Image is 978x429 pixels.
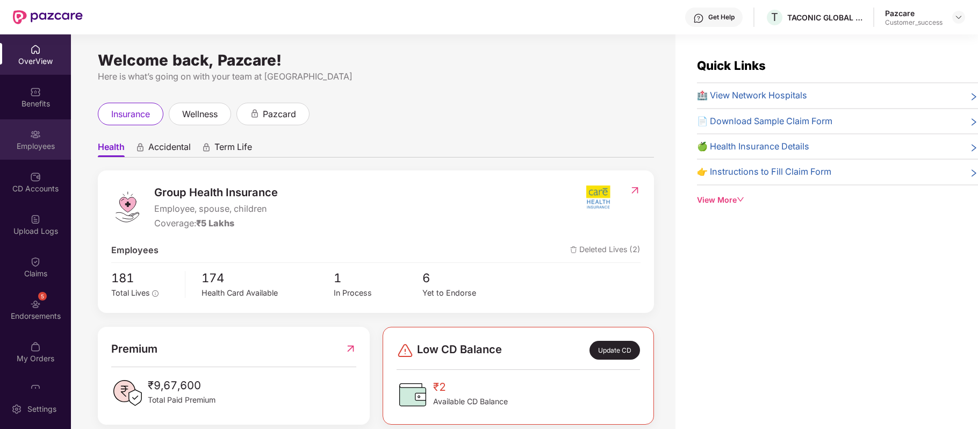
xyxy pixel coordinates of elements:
[570,244,641,257] span: Deleted Lives (2)
[885,18,943,27] div: Customer_success
[589,341,641,360] div: Update CD
[433,396,508,407] span: Available CD Balance
[154,184,278,201] span: Group Health Insurance
[196,218,234,228] span: ₹5 Lakhs
[397,342,414,359] img: svg+xml;base64,PHN2ZyBpZD0iRGFuZ2VyLTMyeDMyIiB4bWxucz0iaHR0cDovL3d3dy53My5vcmcvMjAwMC9zdmciIHdpZH...
[334,287,422,299] div: In Process
[334,268,422,287] span: 1
[111,340,157,358] span: Premium
[152,290,159,297] span: info-circle
[111,288,150,297] span: Total Lives
[202,287,334,299] div: Health Card Available
[417,341,502,360] span: Low CD Balance
[693,13,704,24] img: svg+xml;base64,PHN2ZyBpZD0iSGVscC0zMngzMiIgeG1sbnM9Imh0dHA6Ly93d3cudzMub3JnLzIwMDAvc3ZnIiB3aWR0aD...
[345,340,356,358] img: RedirectIcon
[24,404,60,414] div: Settings
[111,377,143,409] img: PaidPremiumIcon
[13,10,83,24] img: New Pazcare Logo
[697,194,978,206] div: View More
[111,108,150,121] span: insurance
[30,87,41,97] img: svg+xml;base64,PHN2ZyBpZD0iQmVuZWZpdHMiIHhtbG5zPSJodHRwOi8vd3d3LnczLm9yZy8yMDAwL3N2ZyIgd2lkdGg9Ij...
[697,89,807,102] span: 🏥 View Network Hospitals
[969,117,978,128] span: right
[697,140,809,153] span: 🍏 Health Insurance Details
[969,91,978,102] span: right
[397,378,429,411] img: CDBalanceIcon
[771,11,778,24] span: T
[154,217,278,230] div: Coverage:
[38,292,47,301] div: 5
[30,214,41,225] img: svg+xml;base64,PHN2ZyBpZD0iVXBsb2FkX0xvZ3MiIGRhdGEtbmFtZT0iVXBsb2FkIExvZ3MiIHhtbG5zPSJodHRwOi8vd3...
[202,142,211,152] div: animation
[98,70,654,83] div: Here is what’s going on with your team at [GEOGRAPHIC_DATA]
[148,377,215,394] span: ₹9,67,600
[111,244,159,257] span: Employees
[30,129,41,140] img: svg+xml;base64,PHN2ZyBpZD0iRW1wbG95ZWVzIiB4bWxucz0iaHR0cDovL3d3dy53My5vcmcvMjAwMC9zdmciIHdpZHRoPS...
[737,196,744,203] span: down
[148,141,191,157] span: Accidental
[708,13,735,22] div: Get Help
[570,246,577,253] img: deleteIcon
[30,44,41,55] img: svg+xml;base64,PHN2ZyBpZD0iSG9tZSIgeG1sbnM9Imh0dHA6Ly93d3cudzMub3JnLzIwMDAvc3ZnIiB3aWR0aD0iMjAiIG...
[422,287,510,299] div: Yet to Endorse
[954,13,963,22] img: svg+xml;base64,PHN2ZyBpZD0iRHJvcGRvd24tMzJ4MzIiIHhtbG5zPSJodHRwOi8vd3d3LnczLm9yZy8yMDAwL3N2ZyIgd2...
[30,171,41,182] img: svg+xml;base64,PHN2ZyBpZD0iQ0RfQWNjb3VudHMiIGRhdGEtbmFtZT0iQ0QgQWNjb3VudHMiIHhtbG5zPSJodHRwOi8vd3...
[578,184,619,211] img: insurerIcon
[433,378,508,396] span: ₹2
[30,384,41,395] img: svg+xml;base64,PHN2ZyBpZD0iVXBkYXRlZCIgeG1sbnM9Imh0dHA6Ly93d3cudzMub3JnLzIwMDAvc3ZnIiB3aWR0aD0iMj...
[697,115,832,128] span: 📄 Download Sample Claim Form
[969,142,978,153] span: right
[30,299,41,310] img: svg+xml;base64,PHN2ZyBpZD0iRW5kb3JzZW1lbnRzIiB4bWxucz0iaHR0cDovL3d3dy53My5vcmcvMjAwMC9zdmciIHdpZH...
[111,268,177,287] span: 181
[422,268,510,287] span: 6
[98,56,654,65] div: Welcome back, Pazcare!
[697,165,831,178] span: 👉 Instructions to Fill Claim Form
[969,167,978,178] span: right
[111,191,143,223] img: logo
[885,8,943,18] div: Pazcare
[30,341,41,352] img: svg+xml;base64,PHN2ZyBpZD0iTXlfT3JkZXJzIiBkYXRhLW5hbWU9Ik15IE9yZGVycyIgeG1sbnM9Imh0dHA6Ly93d3cudz...
[250,109,260,118] div: animation
[135,142,145,152] div: animation
[98,141,125,157] span: Health
[697,58,766,73] span: Quick Links
[30,256,41,267] img: svg+xml;base64,PHN2ZyBpZD0iQ2xhaW0iIHhtbG5zPSJodHRwOi8vd3d3LnczLm9yZy8yMDAwL3N2ZyIgd2lkdGg9IjIwIi...
[148,394,215,406] span: Total Paid Premium
[263,108,296,121] span: pazcard
[154,202,278,216] span: Employee, spouse, children
[214,141,252,157] span: Term Life
[629,185,641,196] img: RedirectIcon
[787,12,862,23] div: TACONIC GLOBAL SOLUTIONS PRIVATE LIMITED
[182,108,218,121] span: wellness
[202,268,334,287] span: 174
[11,404,22,414] img: svg+xml;base64,PHN2ZyBpZD0iU2V0dGluZy0yMHgyMCIgeG1sbnM9Imh0dHA6Ly93d3cudzMub3JnLzIwMDAvc3ZnIiB3aW...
